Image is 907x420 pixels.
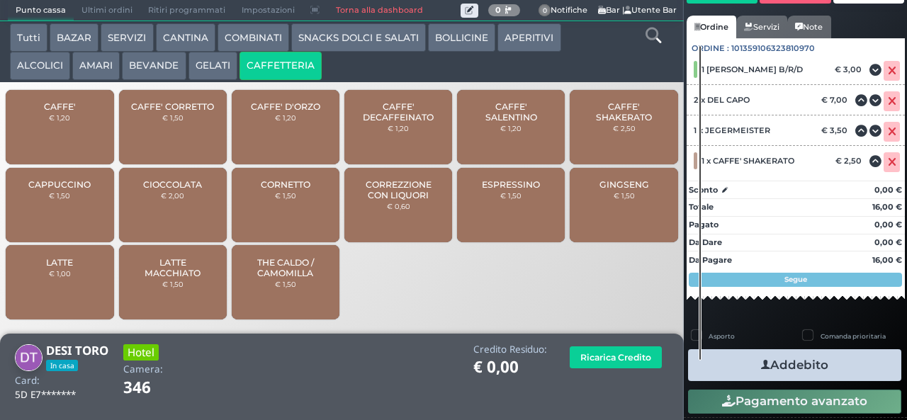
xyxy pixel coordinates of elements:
span: CAPPUCCINO [28,179,91,190]
span: 1 [PERSON_NAME] B/R/D [702,64,803,74]
a: Ordine [687,16,736,38]
span: Ritiri programmati [140,1,233,21]
span: ESPRESSINO [482,179,540,190]
div: € 7,00 [819,95,855,105]
button: Addebito [688,349,901,381]
b: DESI TORO [46,342,108,358]
span: LATTE MACCHIATO [130,257,215,278]
strong: Da Pagare [689,255,732,265]
h4: Camera: [123,364,163,375]
span: 101359106323810970 [731,42,815,55]
span: 0 [539,4,551,17]
strong: 16,00 € [872,202,902,212]
span: Ordine : [692,42,729,55]
strong: Da Dare [689,237,722,247]
a: Note [787,16,830,38]
small: € 2,50 [613,124,636,132]
button: CANTINA [156,23,215,52]
h3: Hotel [123,344,159,361]
h1: 346 [123,379,191,397]
span: CAFFE' D'ORZO [251,101,320,112]
div: € 3,50 [819,125,855,135]
button: BOLLICINE [428,23,495,52]
small: € 1,20 [49,113,70,122]
small: € 1,50 [162,113,184,122]
small: € 1,50 [275,191,296,200]
b: 0 [495,5,501,15]
small: € 1,20 [388,124,409,132]
button: BEVANDE [122,52,186,80]
small: € 1,20 [275,113,296,122]
button: CAFFETTERIA [240,52,322,80]
span: CIOCCOLATA [143,179,202,190]
div: € 2,50 [833,156,869,166]
span: CORREZZIONE CON LIQUORI [356,179,441,200]
a: Torna alla dashboard [327,1,430,21]
button: Tutti [10,23,47,52]
button: ALCOLICI [10,52,70,80]
small: € 1,20 [500,124,522,132]
h1: € 0,00 [473,358,547,376]
button: Pagamento avanzato [688,390,901,414]
button: SNACKS DOLCI E SALATI [291,23,426,52]
span: CAFFE' SHAKERATO [582,101,666,123]
small: € 1,00 [49,269,71,278]
small: € 0,60 [387,202,410,210]
span: LATTE [46,257,73,268]
strong: 16,00 € [872,255,902,265]
button: Ricarica Credito [570,346,662,368]
strong: Segue [784,275,807,284]
h4: Card: [15,375,40,386]
small: € 1,50 [162,280,184,288]
span: Impostazioni [234,1,303,21]
strong: 0,00 € [874,185,902,195]
small: € 1,50 [49,191,70,200]
span: CAFFE' [44,101,76,112]
span: 2 x DEL CAPO [694,95,750,105]
button: BAZAR [50,23,98,52]
strong: Sconto [689,184,718,196]
small: € 1,50 [614,191,635,200]
small: € 2,00 [161,191,184,200]
span: 1 x CAFFE' SHAKERATO [702,156,794,166]
span: Ultimi ordini [74,1,140,21]
span: CAFFE' CORRETTO [131,101,214,112]
button: GELATI [188,52,237,80]
img: DESI TORO [15,344,43,372]
small: € 1,50 [500,191,522,200]
small: € 1,50 [275,280,296,288]
span: CORNETTO [261,179,310,190]
button: SERVIZI [101,23,153,52]
label: Comanda prioritaria [821,331,886,341]
strong: Pagato [689,220,719,229]
span: GINGSENG [599,179,649,190]
span: 1 x JEGERMEISTER [694,125,770,135]
label: Asporto [709,331,735,341]
span: In casa [46,360,78,371]
span: CAFFE' SALENTINO [469,101,553,123]
a: Servizi [736,16,787,38]
strong: 0,00 € [874,220,902,229]
h4: Credito Residuo: [473,344,547,355]
strong: Totale [689,202,714,212]
button: APERITIVI [497,23,560,52]
div: € 3,00 [833,64,869,74]
span: Punto cassa [8,1,74,21]
button: COMBINATI [218,23,289,52]
button: AMARI [72,52,120,80]
span: CAFFE' DECAFFEINATO [356,101,441,123]
span: THE CALDO / CAMOMILLA [244,257,328,278]
strong: 0,00 € [874,237,902,247]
